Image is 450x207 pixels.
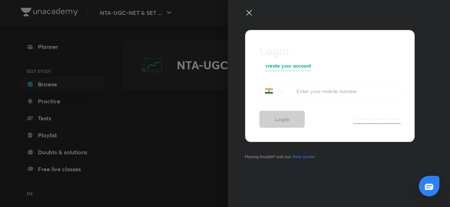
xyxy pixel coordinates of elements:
h6: create your account [265,62,311,69]
h2: Login [259,44,400,58]
p: or [259,62,264,71]
a: Help center [291,154,316,160]
p: +91 [273,87,288,95]
span: Having trouble? visit our [245,154,318,160]
button: Login [259,111,305,128]
h6: Continue with email [354,115,400,122]
img: India [265,87,273,95]
a: create your account [265,62,311,71]
a: Continue with email [354,115,400,124]
input: Enter your mobile number [297,84,400,98]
